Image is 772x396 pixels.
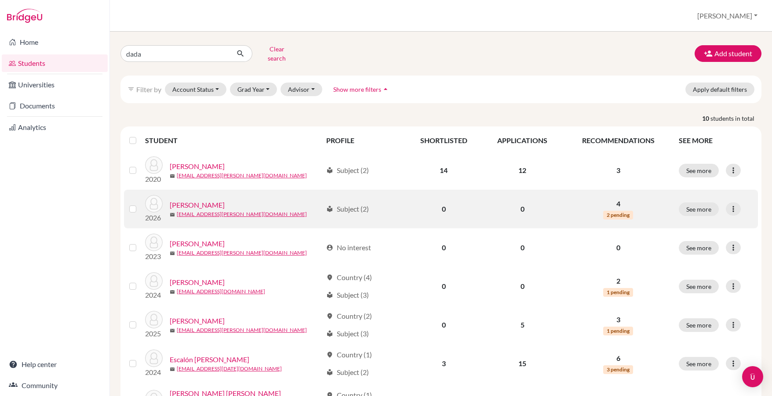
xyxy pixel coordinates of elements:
[326,367,369,378] div: Subject (2)
[679,164,719,177] button: See more
[145,251,163,262] p: 2023
[679,318,719,332] button: See more
[568,276,668,286] p: 2
[702,114,710,123] strong: 10
[145,349,163,367] img: Escalón Dada, Lucía
[2,76,108,94] a: Universities
[170,328,175,333] span: mail
[679,202,719,216] button: See more
[482,228,563,267] td: 0
[326,167,333,174] span: local_library
[177,249,307,257] a: [EMAIL_ADDRESS][PERSON_NAME][DOMAIN_NAME]
[145,290,163,300] p: 2024
[603,327,633,335] span: 1 pending
[693,7,761,24] button: [PERSON_NAME]
[326,83,397,96] button: Show more filtersarrow_drop_up
[145,156,163,174] img: Dada, Alberto Jose
[2,356,108,373] a: Help center
[482,151,563,190] td: 12
[170,238,225,249] a: [PERSON_NAME]
[326,330,333,337] span: local_library
[405,344,482,383] td: 3
[568,314,668,325] p: 3
[568,165,668,176] p: 3
[127,86,135,93] i: filter_list
[405,228,482,267] td: 0
[679,241,719,255] button: See more
[2,377,108,394] a: Community
[170,161,225,172] a: [PERSON_NAME]
[177,210,307,218] a: [EMAIL_ADDRESS][PERSON_NAME][DOMAIN_NAME]
[170,316,225,326] a: [PERSON_NAME]
[326,328,369,339] div: Subject (3)
[405,190,482,228] td: 0
[482,267,563,306] td: 0
[2,54,108,72] a: Students
[326,292,333,299] span: local_library
[405,130,482,151] th: SHORTLISTED
[679,280,719,293] button: See more
[177,365,282,373] a: [EMAIL_ADDRESS][DATE][DOMAIN_NAME]
[482,344,563,383] td: 15
[326,205,333,212] span: local_library
[405,151,482,190] td: 14
[695,45,761,62] button: Add student
[603,288,633,297] span: 1 pending
[326,369,333,376] span: local_library
[568,242,668,253] p: 0
[177,288,265,295] a: [EMAIL_ADDRESS][DOMAIN_NAME]
[710,114,761,123] span: students in total
[145,367,163,378] p: 2024
[7,9,42,23] img: Bridge-U
[326,244,333,251] span: account_circle
[136,85,161,94] span: Filter by
[2,33,108,51] a: Home
[603,211,633,220] span: 2 pending
[170,277,225,288] a: [PERSON_NAME]
[568,353,668,364] p: 6
[685,83,754,96] button: Apply default filters
[482,190,563,228] td: 0
[170,200,225,210] a: [PERSON_NAME]
[679,357,719,371] button: See more
[326,274,333,281] span: location_on
[145,130,321,151] th: STUDENT
[482,306,563,344] td: 5
[145,272,163,290] img: Dada Molins, Alexandra
[405,267,482,306] td: 0
[326,349,372,360] div: Country (1)
[405,306,482,344] td: 0
[326,204,369,214] div: Subject (2)
[145,328,163,339] p: 2025
[326,272,372,283] div: Country (4)
[326,313,333,320] span: location_on
[230,83,277,96] button: Grad Year
[165,83,226,96] button: Account Status
[482,130,563,151] th: APPLICATIONS
[170,367,175,372] span: mail
[321,130,405,151] th: PROFILE
[170,354,249,365] a: Escalón [PERSON_NAME]
[280,83,322,96] button: Advisor
[120,45,229,62] input: Find student by name...
[177,172,307,180] a: [EMAIL_ADDRESS][PERSON_NAME][DOMAIN_NAME]
[333,86,381,93] span: Show more filters
[145,195,163,212] img: Dada Chávez, Maria Cristina
[145,212,163,223] p: 2026
[145,234,163,251] img: Dada Contreras, Andrea
[170,251,175,256] span: mail
[252,42,301,65] button: Clear search
[170,289,175,295] span: mail
[145,311,163,328] img: Dada Molins, Guillermo
[674,130,758,151] th: SEE MORE
[742,366,763,387] div: Open Intercom Messenger
[568,198,668,209] p: 4
[177,326,307,334] a: [EMAIL_ADDRESS][PERSON_NAME][DOMAIN_NAME]
[563,130,674,151] th: RECOMMENDATIONS
[170,212,175,217] span: mail
[603,365,633,374] span: 3 pending
[381,85,390,94] i: arrow_drop_up
[2,97,108,115] a: Documents
[145,174,163,184] p: 2020
[326,351,333,358] span: location_on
